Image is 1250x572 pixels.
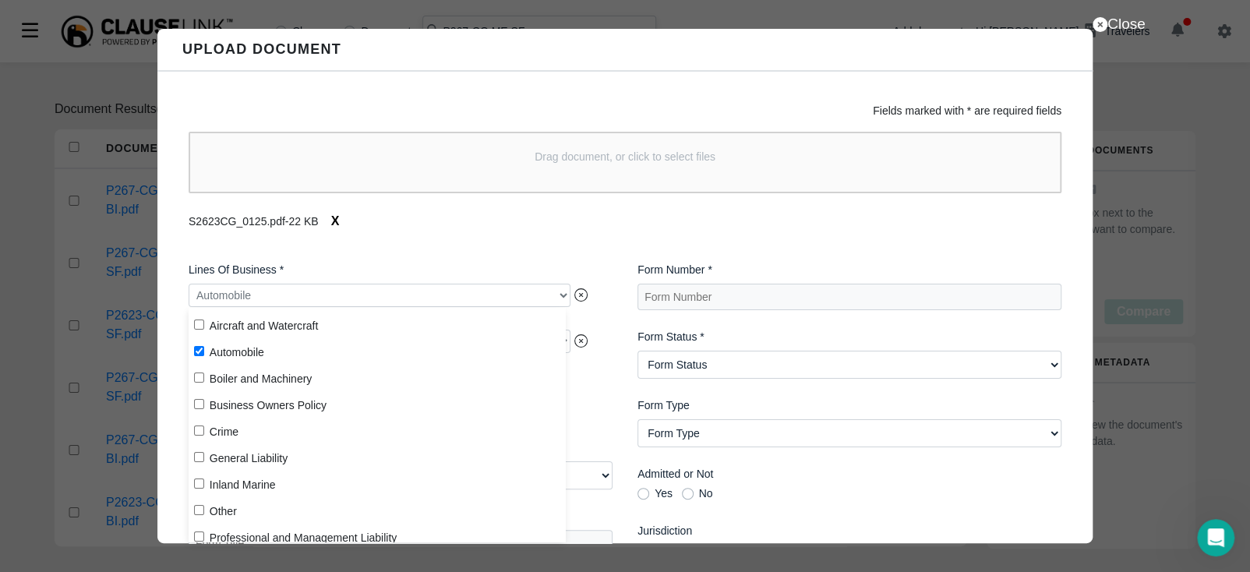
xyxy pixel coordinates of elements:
[243,272,287,288] div: Thanks!
[25,122,182,138] div: All files are ready for review!
[74,453,87,465] button: Start recording
[69,206,287,252] div: Hello, the following compare has several clauses not aligning correctly, please fix.
[189,447,565,468] label: General Liability
[44,9,69,34] img: Profile image for Jake
[194,505,204,515] input: Other
[194,399,204,409] input: Business Owners Policy
[189,314,565,335] label: Aircraft and Watercraft
[13,420,298,447] textarea: Message…
[189,394,565,415] label: Business Owners Policy
[194,373,204,383] input: Boiler and Machinery
[10,6,40,36] button: go back
[682,488,713,499] label: No
[194,320,204,330] input: Aircraft and Watercraft
[182,41,341,58] h6: Upload Document
[194,478,204,489] input: Inland Marine
[56,309,299,450] div: I missing the following documents that I uploaded originally on [DATE]: P267-CG ME SF (12/24), S2...
[637,488,673,499] label: Yes
[1197,519,1234,556] iframe: Intercom live chat
[637,466,1061,482] label: Admitted or Not
[194,452,204,462] input: General Liability
[637,397,1061,414] label: Form Type
[189,526,565,547] label: Professional and Management Liability
[12,263,299,309] div: user says…
[189,473,565,494] label: Inland Marine
[535,149,715,165] p: Drag document, or click to select files
[244,6,274,36] button: Home
[12,196,299,263] div: user says…
[12,113,299,175] div: Jake says…
[189,284,570,307] div: Automobile
[231,263,299,297] div: Thanks!
[56,196,299,261] div: Hello, the following compare has several clauses not aligning correctly, please fix.[URL][DOMAIN_...
[24,453,37,465] button: Emoji picker
[189,367,565,388] label: Boiler and Machinery
[267,447,292,471] button: Send a message…
[194,425,204,436] input: Crime
[12,113,195,147] div: All files are ready for review![PERSON_NAME] • [DATE]Add reaction
[125,237,246,249] a: [URL][DOMAIN_NAME]
[176,90,1074,119] div: Fields marked with * are required fields
[189,206,1061,237] div: S2623CG_0125.pdf - 22 KB
[12,92,299,113] div: [DATE]
[637,523,1061,539] label: Jurisdiction
[194,346,204,356] input: Automobile
[637,284,1061,310] input: Form Number
[189,420,565,441] label: Crime
[189,132,1061,193] div: Drag document, or click to select files
[76,8,177,19] h1: [PERSON_NAME]
[76,19,145,35] p: Active 4h ago
[189,530,613,556] input: Form Title
[189,262,613,278] label: Lines Of Business *
[637,262,1061,278] label: Form Number *
[274,6,302,34] div: Close
[194,531,204,542] input: Professional and Management Liability
[319,206,352,237] button: X
[49,453,62,465] button: Gif picker
[69,318,287,440] div: I missing the following documents that I uploaded originally on [DATE]: P267-CG ME SF (12/24), S2...
[25,150,147,160] div: [PERSON_NAME] • [DATE]
[12,175,299,196] div: [DATE]
[637,329,1061,345] label: Form Status *
[12,309,299,468] div: user says…
[189,500,565,521] label: Other
[189,341,565,362] label: Automobile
